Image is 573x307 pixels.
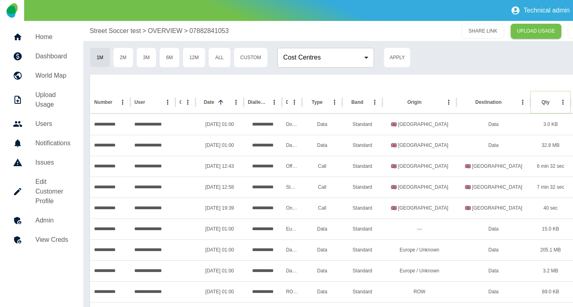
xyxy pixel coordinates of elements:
div: Data [456,218,530,239]
div: 6 min 32 sec [530,156,571,177]
div: 🇬🇧 United Kingdom [456,198,530,218]
h5: World Map [35,71,70,80]
button: Technical admin [507,2,573,19]
h5: Upload Usage [35,90,70,109]
div: Data [302,218,342,239]
div: Call [302,198,342,218]
div: Domestic FOC [282,114,302,135]
div: 🇬🇧 United Kingdom [456,156,530,177]
div: Qty [542,99,550,105]
div: --- [382,218,456,239]
div: 🇬🇧 United Kingdom [382,177,456,198]
div: Origin [407,99,421,105]
button: Band column menu [369,97,380,108]
div: 🇬🇧 United Kingdom [382,198,456,218]
button: Sort [215,97,226,108]
div: Data [456,135,530,156]
div: Europe / Unknown [382,260,456,281]
button: Qty column menu [557,97,569,108]
div: Call [302,177,342,198]
button: Cost Center column menu [182,97,193,108]
button: 2M [113,47,133,68]
div: ROW Roaming FOC [282,281,302,302]
a: UPLOAD USAGE [511,24,562,39]
div: 🇬🇧 United Kingdom [382,156,456,177]
a: Admin [6,211,77,230]
a: OVERVIEW [148,26,183,36]
div: Standard [342,218,382,239]
a: Home [6,27,77,47]
div: Standard [342,281,382,302]
h5: Issues [35,158,70,167]
a: 07882841053 [189,26,229,36]
div: 01/09/2025 12:58 [195,177,244,198]
div: Data [302,135,342,156]
div: 02/09/2025 01:00 [195,260,244,281]
div: Destination [475,99,501,105]
button: Number column menu [117,97,128,108]
div: 40 sec [530,198,571,218]
button: All [208,47,230,68]
h5: View Creds [35,235,70,245]
button: Date column menu [230,97,242,108]
div: 02/09/2025 01:00 [195,281,244,302]
div: Data [302,281,342,302]
a: Users [6,114,77,134]
a: Notifications [6,134,77,153]
p: > [184,26,188,36]
img: Logo [6,3,17,18]
button: 6M [159,47,180,68]
div: 3.0 KB [530,114,571,135]
div: Europe / Unknown [382,239,456,260]
div: Data [456,281,530,302]
p: Technical admin [524,7,570,14]
div: Standard [342,156,382,177]
div: Off Network Mobile Call [282,156,302,177]
h5: Edit Customer Profile [35,177,70,206]
div: Standard [342,260,382,281]
h5: Dashboard [35,52,70,61]
div: 205.1 MB [530,239,571,260]
div: 3.2 MB [530,260,571,281]
div: Data Europe [282,239,302,260]
div: Data [456,114,530,135]
button: Custom [234,47,268,68]
div: Call [302,156,342,177]
a: Edit Customer Profile [6,172,77,211]
div: Band [351,99,364,105]
div: 02/09/2025 01:00 [195,239,244,260]
a: Upload Usage [6,85,77,114]
div: Europe Roaming FOC [282,218,302,239]
button: 12M [183,47,205,68]
div: 01/09/2025 19:39 [195,198,244,218]
div: Standard Fixed Line [282,177,302,198]
div: Type [312,99,322,105]
div: Data [302,260,342,281]
button: User column menu [162,97,173,108]
button: Apply [384,47,411,68]
div: 02/09/2025 01:00 [195,218,244,239]
div: User [134,99,145,105]
div: Date [204,99,214,105]
h5: Notifications [35,138,70,148]
div: Standard [342,135,382,156]
h5: Home [35,32,70,42]
button: Origin column menu [443,97,454,108]
button: Dialled Number column menu [269,97,280,108]
div: Standard [342,198,382,218]
div: Standard [342,114,382,135]
button: Destination column menu [517,97,528,108]
div: Data [302,239,342,260]
a: World Map [6,66,77,85]
div: 7 min 32 sec [530,177,571,198]
div: 🇬🇧 United Kingdom [456,177,530,198]
div: 🇬🇧 United Kingdom [382,114,456,135]
div: Data [456,260,530,281]
div: Cost Center [179,99,181,105]
div: On Network Mobile Call [282,198,302,218]
div: Dialled Number [248,99,268,105]
a: Issues [6,153,77,172]
div: Data UK [282,135,302,156]
a: View Creds [6,230,77,249]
